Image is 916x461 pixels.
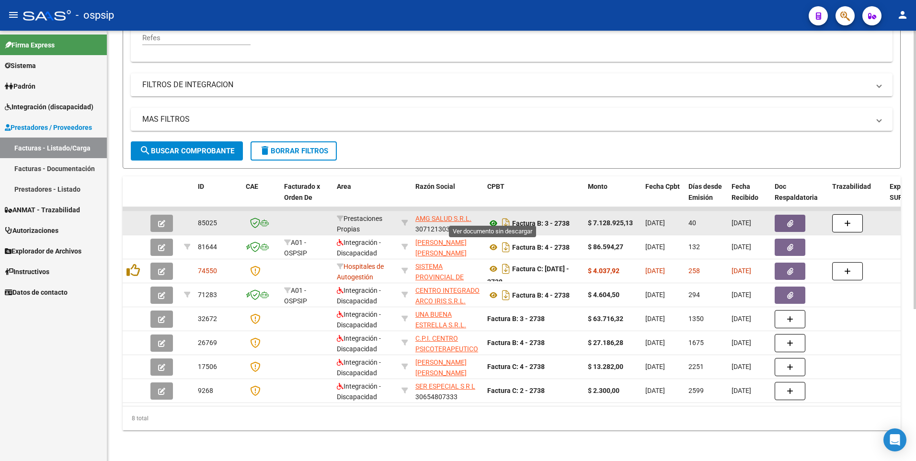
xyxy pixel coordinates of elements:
[584,176,641,219] datatable-header-cell: Monto
[512,291,570,299] strong: Factura B: 4 - 2738
[732,315,751,323] span: [DATE]
[732,219,751,227] span: [DATE]
[775,183,818,201] span: Doc Respaldatoria
[415,334,478,364] span: C.P.I. CENTRO PSICOTERAPEUTICO INTEGRAL S.R.L.
[588,267,619,275] strong: $ 4.037,92
[415,287,480,305] span: CENTRO INTEGRADO ARCO IRIS S.R.L.
[5,122,92,133] span: Prestadores / Proveedores
[487,339,545,346] strong: Factura B: 4 - 2738
[732,291,751,299] span: [DATE]
[415,357,480,377] div: 20290395047
[732,363,751,370] span: [DATE]
[415,309,480,329] div: 30711008469
[483,176,584,219] datatable-header-cell: CPBT
[251,141,337,161] button: Borrar Filtros
[645,219,665,227] span: [DATE]
[5,102,93,112] span: Integración (discapacidad)
[198,339,217,346] span: 26769
[828,176,886,219] datatable-header-cell: Trazabilidad
[284,239,307,257] span: A01 - OSPSIP
[198,291,217,299] span: 71283
[198,219,217,227] span: 85025
[588,291,619,299] strong: $ 4.604,50
[415,183,455,190] span: Razón Social
[688,315,704,323] span: 1350
[259,147,328,155] span: Borrar Filtros
[131,108,893,131] mat-expansion-panel-header: MAS FILTROS
[500,240,512,255] i: Descargar documento
[688,243,700,251] span: 132
[688,363,704,370] span: 2251
[832,183,871,190] span: Trazabilidad
[688,387,704,394] span: 2599
[688,339,704,346] span: 1675
[198,267,217,275] span: 74550
[415,381,480,401] div: 30654807333
[337,215,382,233] span: Prestaciones Propias
[415,263,464,292] span: SISTEMA PROVINCIAL DE SALUD
[194,176,242,219] datatable-header-cell: ID
[688,183,722,201] span: Días desde Emisión
[415,382,475,390] span: SER ESPECIAL S R L
[688,219,696,227] span: 40
[415,358,467,377] span: [PERSON_NAME] [PERSON_NAME]
[500,261,512,277] i: Descargar documento
[685,176,728,219] datatable-header-cell: Días desde Emisión
[198,387,213,394] span: 9268
[5,40,55,50] span: Firma Express
[139,145,151,156] mat-icon: search
[5,287,68,298] span: Datos de contacto
[415,239,467,257] span: [PERSON_NAME] [PERSON_NAME]
[198,363,217,370] span: 17506
[487,363,545,370] strong: Factura C: 4 - 2738
[284,183,320,201] span: Facturado x Orden De
[728,176,771,219] datatable-header-cell: Fecha Recibido
[337,287,381,305] span: Integración - Discapacidad
[588,387,619,394] strong: $ 2.300,00
[242,176,280,219] datatable-header-cell: CAE
[732,243,751,251] span: [DATE]
[688,291,700,299] span: 294
[337,263,384,281] span: Hospitales de Autogestión
[415,215,471,222] span: AMG SALUD S.R.L.
[139,147,234,155] span: Buscar Comprobante
[415,333,480,353] div: 30713066008
[284,287,307,305] span: A01 - OSPSIP
[771,176,828,219] datatable-header-cell: Doc Respaldatoria
[645,339,665,346] span: [DATE]
[645,387,665,394] span: [DATE]
[415,261,480,281] div: 30691822849
[487,387,545,394] strong: Factura C: 2 - 2738
[588,339,623,346] strong: $ 27.186,28
[415,285,480,305] div: 30712404007
[588,363,623,370] strong: $ 13.282,00
[641,176,685,219] datatable-header-cell: Fecha Cpbt
[337,311,381,329] span: Integración - Discapacidad
[131,73,893,96] mat-expansion-panel-header: FILTROS DE INTEGRACION
[131,141,243,161] button: Buscar Comprobante
[5,60,36,71] span: Sistema
[142,114,870,125] mat-panel-title: MAS FILTROS
[280,176,333,219] datatable-header-cell: Facturado x Orden De
[76,5,114,26] span: - ospsip
[512,219,570,227] strong: Factura B: 3 - 2738
[645,291,665,299] span: [DATE]
[487,265,569,286] strong: Factura C: [DATE] - 2738
[645,243,665,251] span: [DATE]
[198,183,204,190] span: ID
[5,81,35,92] span: Padrón
[732,387,751,394] span: [DATE]
[337,334,381,353] span: Integración - Discapacidad
[142,80,870,90] mat-panel-title: FILTROS DE INTEGRACION
[512,243,570,251] strong: Factura B: 4 - 2738
[337,239,381,257] span: Integración - Discapacidad
[487,183,504,190] span: CPBT
[198,315,217,323] span: 32672
[123,406,901,430] div: 8 total
[732,267,751,275] span: [DATE]
[645,363,665,370] span: [DATE]
[688,267,700,275] span: 258
[5,266,49,277] span: Instructivos
[337,183,351,190] span: Area
[645,267,665,275] span: [DATE]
